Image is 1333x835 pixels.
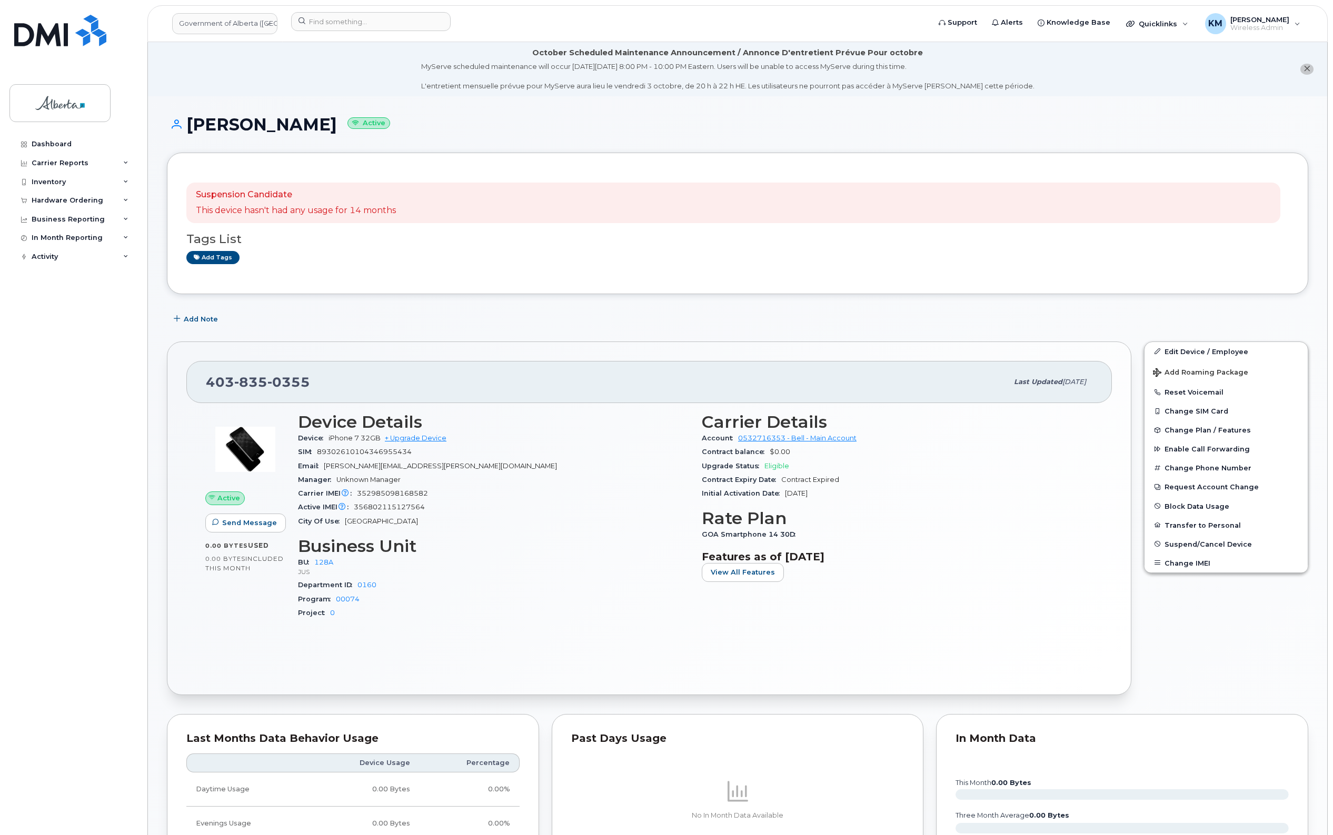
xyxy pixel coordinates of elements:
[234,374,267,390] span: 835
[206,374,310,390] span: 403
[314,558,333,566] a: 128A
[214,418,277,481] img: image20231002-3703462-p7zgru.jpeg
[186,772,309,807] td: Daytime Usage
[167,115,1308,134] h1: [PERSON_NAME]
[1145,477,1308,496] button: Request Account Change
[267,374,310,390] span: 0355
[298,434,329,442] span: Device
[248,541,269,549] span: used
[1165,445,1250,453] span: Enable Call Forwarding
[770,448,790,456] span: $0.00
[298,567,689,576] p: JUS
[991,779,1031,787] tspan: 0.00 Bytes
[309,772,420,807] td: 0.00 Bytes
[956,733,1289,744] div: In Month Data
[571,811,904,820] p: No In Month Data Available
[298,413,689,431] h3: Device Details
[738,434,857,442] a: 0532716353 - Bell - Main Account
[329,434,381,442] span: iPhone 7 32GB
[298,537,689,556] h3: Business Unit
[1145,361,1308,383] button: Add Roaming Package
[1145,497,1308,516] button: Block Data Usage
[298,462,324,470] span: Email
[1145,420,1308,439] button: Change Plan / Features
[298,448,317,456] span: SIM
[702,563,784,582] button: View All Features
[217,493,240,503] span: Active
[1145,458,1308,477] button: Change Phone Number
[1145,401,1308,420] button: Change SIM Card
[764,462,789,470] span: Eligible
[420,753,520,772] th: Percentage
[702,509,1093,528] h3: Rate Plan
[955,779,1031,787] text: this month
[702,448,770,456] span: Contract balance
[336,476,401,484] span: Unknown Manager
[1062,378,1086,386] span: [DATE]
[785,489,808,497] span: [DATE]
[186,233,1289,246] h3: Tags List
[205,542,248,549] span: 0.00 Bytes
[1145,535,1308,554] button: Suspend/Cancel Device
[222,518,277,528] span: Send Message
[781,476,839,484] span: Contract Expired
[196,205,396,217] p: This device hasn't had any usage for 14 months
[317,448,412,456] span: 89302610104346955434
[298,558,314,566] span: BU
[347,117,390,129] small: Active
[532,47,923,58] div: October Scheduled Maintenance Announcement / Annonce D'entretient Prévue Pour octobre
[385,434,446,442] a: + Upgrade Device
[205,555,245,562] span: 0.00 Bytes
[167,310,227,329] button: Add Note
[702,530,801,538] span: GOA Smartphone 14 30D
[1145,342,1308,361] a: Edit Device / Employee
[1300,64,1314,75] button: close notification
[1145,554,1308,572] button: Change IMEI
[298,581,357,589] span: Department ID
[1029,811,1069,819] tspan: 0.00 Bytes
[420,772,520,807] td: 0.00%
[298,595,336,603] span: Program
[1145,439,1308,458] button: Enable Call Forwarding
[711,567,775,577] span: View All Features
[298,489,357,497] span: Carrier IMEI
[330,609,335,617] a: 0
[298,503,354,511] span: Active IMEI
[357,489,428,497] span: 352985098168582
[421,62,1034,91] div: MyServe scheduled maintenance will occur [DATE][DATE] 8:00 PM - 10:00 PM Eastern. Users will be u...
[702,489,785,497] span: Initial Activation Date
[196,189,396,201] p: Suspension Candidate
[1165,426,1251,434] span: Change Plan / Features
[1153,368,1248,378] span: Add Roaming Package
[702,434,738,442] span: Account
[702,413,1093,431] h3: Carrier Details
[702,462,764,470] span: Upgrade Status
[357,581,376,589] a: 0160
[336,595,360,603] a: 00074
[205,514,286,532] button: Send Message
[298,517,345,525] span: City Of Use
[955,811,1069,819] text: three month average
[324,462,557,470] span: [PERSON_NAME][EMAIL_ADDRESS][PERSON_NAME][DOMAIN_NAME]
[345,517,418,525] span: [GEOGRAPHIC_DATA]
[309,753,420,772] th: Device Usage
[1165,540,1252,548] span: Suspend/Cancel Device
[184,314,218,324] span: Add Note
[298,609,330,617] span: Project
[354,503,425,511] span: 356802115127564
[702,550,1093,563] h3: Features as of [DATE]
[702,476,781,484] span: Contract Expiry Date
[1145,516,1308,535] button: Transfer to Personal
[1145,383,1308,401] button: Reset Voicemail
[1014,378,1062,386] span: Last updated
[186,251,240,264] a: Add tags
[298,476,336,484] span: Manager
[571,733,904,744] div: Past Days Usage
[186,733,520,744] div: Last Months Data Behavior Usage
